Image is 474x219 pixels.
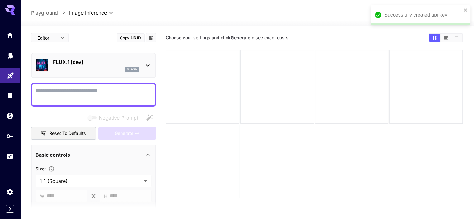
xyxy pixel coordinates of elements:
button: Copy AIR ID [117,33,145,42]
button: Add to library [148,34,154,41]
span: 1:1 (Square) [40,177,141,185]
span: Editor [37,35,57,41]
p: Basic controls [36,151,70,159]
button: Adjust the dimensions of the generated image by specifying its width and height in pixels, or sel... [46,166,57,172]
button: Show images in grid view [429,34,440,42]
div: Basic controls [36,147,151,162]
span: W [40,193,44,200]
div: Wallet [6,112,14,120]
div: Successfully created api key [384,11,462,19]
div: API Keys [6,132,14,140]
button: Reset to defaults [31,127,96,140]
a: Playground [31,9,58,17]
p: flux1d [127,67,137,72]
div: Library [6,92,14,99]
nav: breadcrumb [31,9,69,17]
div: Settings [6,188,14,196]
button: close [463,7,468,12]
p: FLUX.1 [dev] [53,58,139,66]
b: Generate [230,35,250,40]
span: H [104,193,107,200]
button: Show images in video view [440,34,451,42]
div: Playground [7,69,14,77]
div: FLUX.1 [dev]flux1d [36,56,151,75]
div: Home [6,31,14,39]
div: Usage [6,152,14,160]
button: Expand sidebar [6,205,14,213]
span: Negative Prompt [99,114,138,121]
button: Show images in list view [451,34,462,42]
span: Size : [36,166,46,171]
span: Negative prompts are not compatible with the selected model. [86,114,143,121]
div: Models [6,51,14,59]
div: Show images in grid viewShow images in video viewShow images in list view [429,33,463,42]
span: Image Inference [69,9,107,17]
span: Choose your settings and click to see exact costs. [166,35,290,40]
